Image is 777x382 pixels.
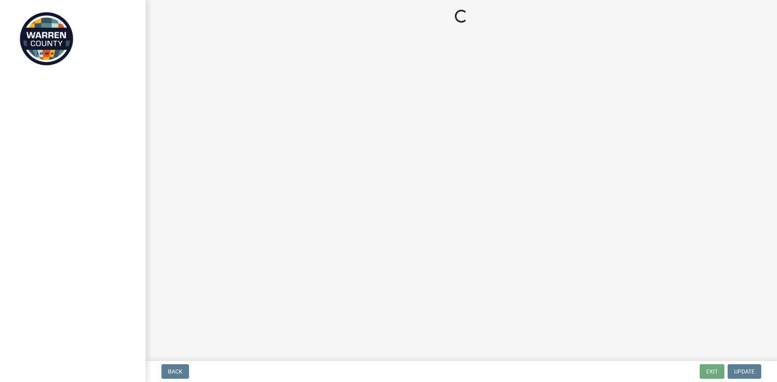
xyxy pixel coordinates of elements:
button: Exit [700,364,724,379]
span: Back [168,368,183,375]
img: Warren County, Iowa [16,8,77,69]
span: Update [734,368,755,375]
button: Back [161,364,189,379]
button: Update [728,364,761,379]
